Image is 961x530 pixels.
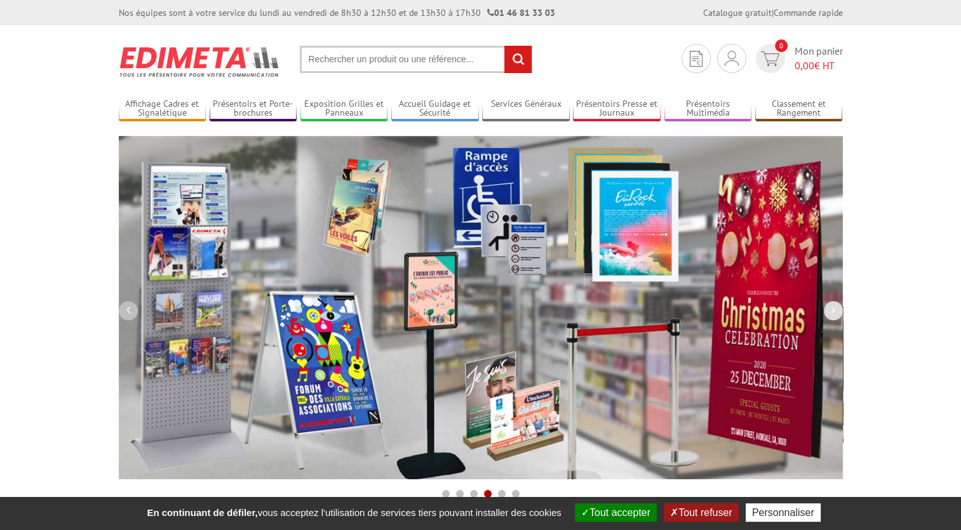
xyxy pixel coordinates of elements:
input: rechercher [504,46,532,73]
div: Nos équipes sont à votre service du lundi au vendredi de 8h30 à 12h30 et de 13h30 à 17h30 [119,6,555,19]
a: Présentoirs Presse et Journaux [573,99,661,119]
strong: En continuant de défiler, [147,507,257,518]
img: devis rapide [725,51,739,66]
button: Tout accepter [575,503,657,522]
input: Rechercher un produit ou une référence... [300,46,532,73]
a: Catalogue gratuit [703,7,772,18]
a: Affichage Cadres et Signalétique [119,99,206,119]
a: Exposition Grilles et Panneaux [300,99,388,119]
strong: 01 46 81 33 03 [487,7,555,18]
span: vous acceptez l'utilisation de services tiers pouvant installer des cookies [140,507,567,518]
span: 0,00 [795,59,814,72]
span: 0 [775,39,788,52]
button: Tout refuser [664,503,738,522]
a: Commande rapide [774,7,843,18]
a: Présentoirs et Porte-brochures [210,99,297,119]
img: Présentoir, panneau, stand - Edimeta - PLV, affichage, mobilier bureau, entreprise [119,38,281,85]
a: Services Généraux [482,99,570,119]
span: € HT [795,58,843,73]
div: | [703,6,843,19]
a: devis rapide 0 Mon panier 0,00€ HT [753,44,843,73]
span: Mon panier [795,44,843,73]
button: Personnaliser (fenêtre modale) [746,503,821,522]
a: Accueil Guidage et Sécurité [391,99,479,119]
img: devis rapide [761,51,779,66]
a: Classement et Rangement [755,99,843,119]
img: devis rapide [690,51,702,67]
a: Présentoirs Multimédia [664,99,752,119]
